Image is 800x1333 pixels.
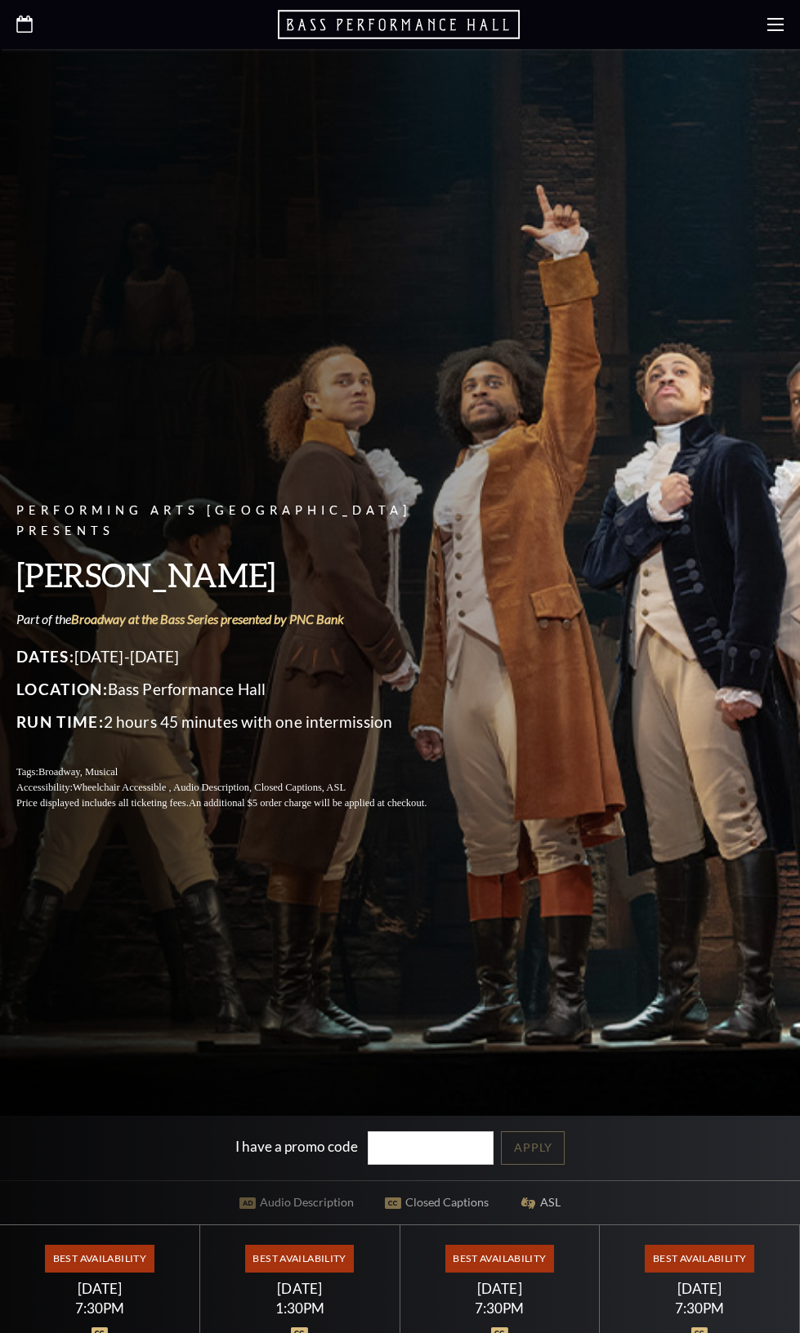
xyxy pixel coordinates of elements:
[16,765,466,780] p: Tags:
[16,709,466,735] p: 2 hours 45 minutes with one intermission
[220,1280,380,1297] div: [DATE]
[38,766,118,778] span: Broadway, Musical
[73,782,346,793] span: Wheelchair Accessible , Audio Description, Closed Captions, ASL
[71,611,344,626] a: Broadway at the Bass Series presented by PNC Bank
[16,644,466,670] p: [DATE]-[DATE]
[20,1280,180,1297] div: [DATE]
[16,610,466,628] p: Part of the
[235,1137,358,1154] label: I have a promo code
[245,1245,354,1273] span: Best Availability
[419,1301,579,1315] div: 7:30PM
[445,1245,554,1273] span: Best Availability
[16,780,466,796] p: Accessibility:
[189,797,427,809] span: An additional $5 order charge will be applied at checkout.
[45,1245,154,1273] span: Best Availability
[16,712,104,731] span: Run Time:
[16,554,466,595] h3: [PERSON_NAME]
[419,1280,579,1297] div: [DATE]
[220,1301,380,1315] div: 1:30PM
[619,1301,780,1315] div: 7:30PM
[20,1301,180,1315] div: 7:30PM
[16,647,74,666] span: Dates:
[16,501,466,542] p: Performing Arts [GEOGRAPHIC_DATA] Presents
[645,1245,753,1273] span: Best Availability
[16,796,466,811] p: Price displayed includes all ticketing fees.
[619,1280,780,1297] div: [DATE]
[16,680,108,698] span: Location:
[16,676,466,702] p: Bass Performance Hall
